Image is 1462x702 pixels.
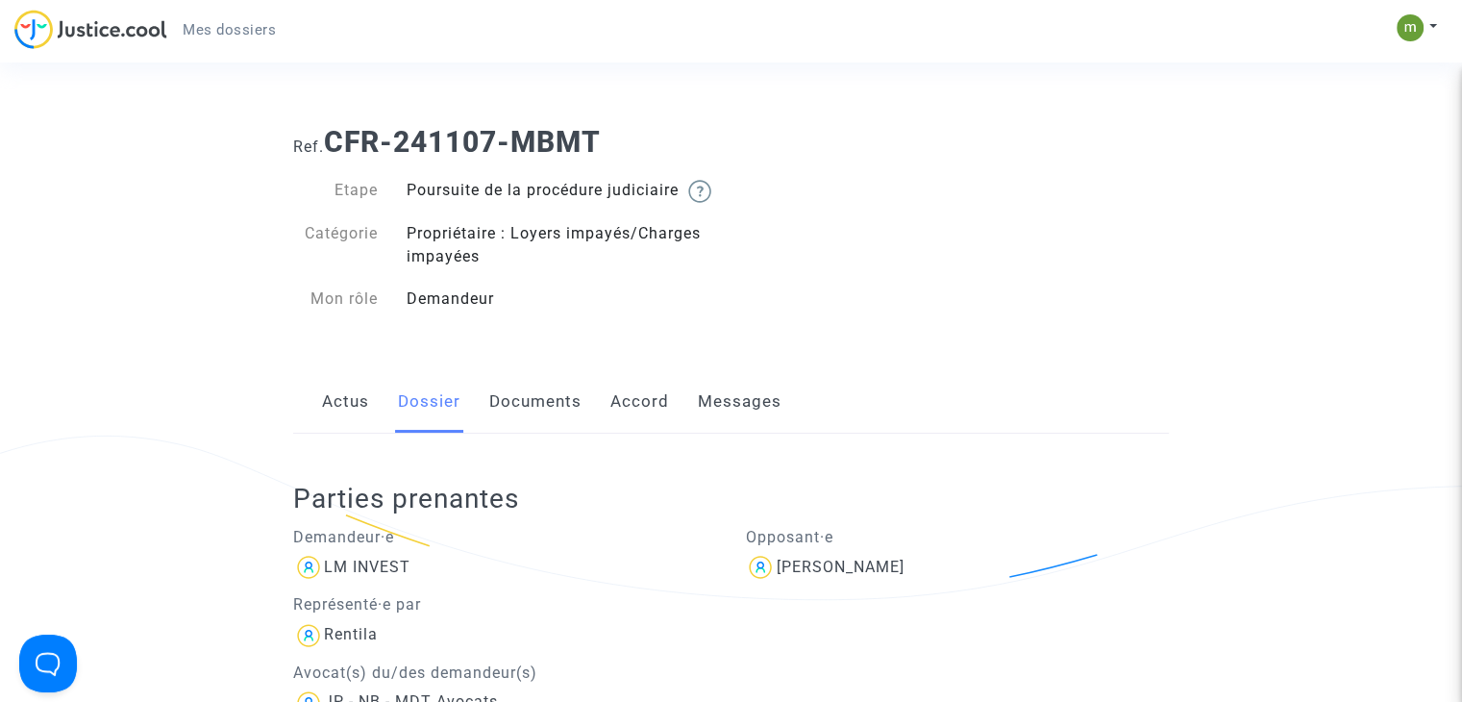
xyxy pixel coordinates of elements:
div: Catégorie [279,222,392,268]
h2: Parties prenantes [293,482,1183,515]
img: icon-user.svg [293,620,324,651]
p: Représenté·e par [293,592,717,616]
b: CFR-241107-MBMT [324,125,601,159]
div: Poursuite de la procédure judiciaire [392,179,731,203]
img: ACg8ocLj5F7idCeWRwJ9lmZWSWHCR0wQTsFQHSmhP_mm-nU9kA40aw=s96-c [1397,14,1424,41]
a: Documents [489,370,582,434]
a: Mes dossiers [167,15,291,44]
div: [PERSON_NAME] [776,558,904,576]
span: Ref. [293,138,324,156]
div: Rentila [324,625,378,643]
img: help.svg [688,180,711,203]
p: Avocat(s) du/des demandeur(s) [293,661,717,685]
div: LM INVEST [324,558,410,576]
img: icon-user.svg [745,552,776,583]
span: Mes dossiers [183,21,276,38]
iframe: Help Scout Beacon - Open [19,635,77,692]
img: icon-user.svg [293,552,324,583]
div: Mon rôle [279,288,392,311]
p: Demandeur·e [293,525,717,549]
a: Dossier [398,370,460,434]
div: Demandeur [392,288,731,311]
img: jc-logo.svg [14,10,167,49]
a: Messages [698,370,781,434]
div: Etape [279,179,392,203]
a: Accord [610,370,669,434]
p: Opposant·e [745,525,1169,549]
div: Propriétaire : Loyers impayés/Charges impayées [392,222,731,268]
a: Actus [322,370,369,434]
